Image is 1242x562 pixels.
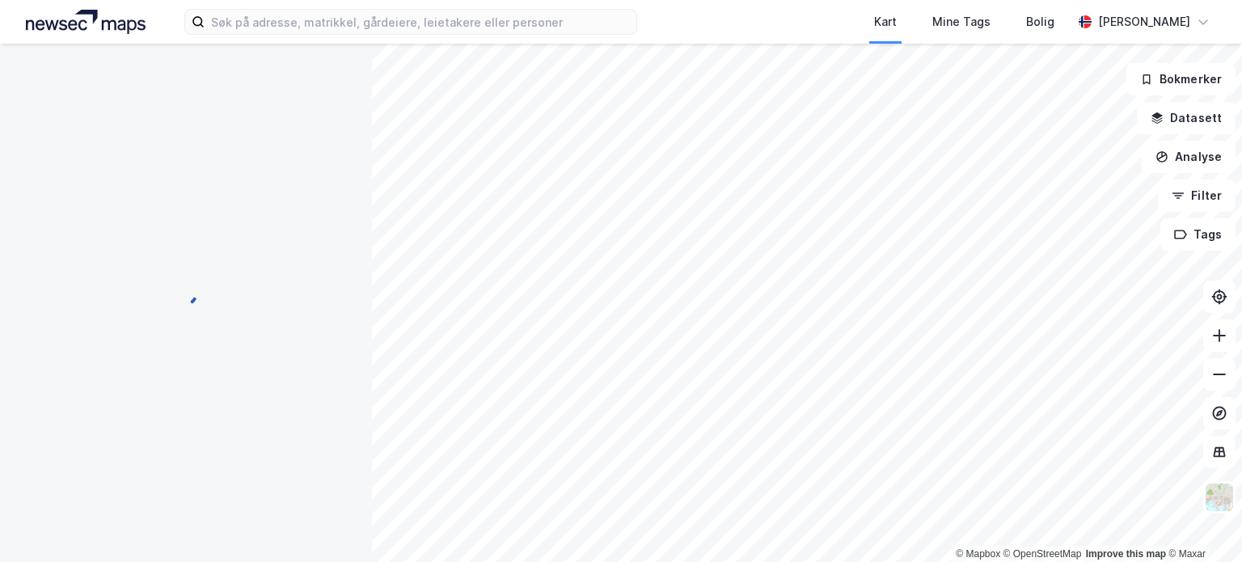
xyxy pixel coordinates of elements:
div: Mine Tags [932,12,991,32]
iframe: Chat Widget [1161,484,1242,562]
button: Datasett [1137,102,1236,134]
a: OpenStreetMap [1003,548,1082,560]
button: Analyse [1142,141,1236,173]
a: Mapbox [956,548,1000,560]
button: Filter [1158,180,1236,212]
div: [PERSON_NAME] [1098,12,1190,32]
img: logo.a4113a55bc3d86da70a041830d287a7e.svg [26,10,146,34]
div: Bolig [1026,12,1054,32]
a: Improve this map [1086,548,1166,560]
img: Z [1204,482,1235,513]
img: spinner.a6d8c91a73a9ac5275cf975e30b51cfb.svg [173,281,199,306]
button: Tags [1160,218,1236,251]
div: Kontrollprogram for chat [1161,484,1242,562]
div: Kart [874,12,897,32]
button: Bokmerker [1126,63,1236,95]
input: Søk på adresse, matrikkel, gårdeiere, leietakere eller personer [205,10,636,34]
